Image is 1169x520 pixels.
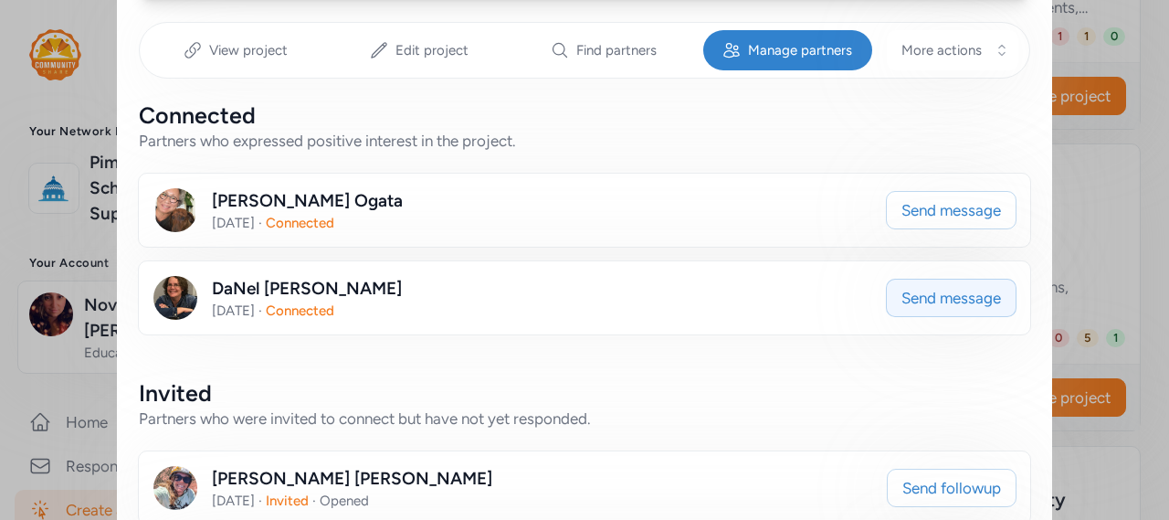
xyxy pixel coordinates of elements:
[212,188,403,214] div: [PERSON_NAME] Ogata
[212,215,255,231] span: [DATE]
[139,378,1030,408] div: Invited
[266,302,334,319] span: Connected
[312,493,316,509] span: ·
[212,493,255,509] span: [DATE]
[209,41,288,59] span: View project
[212,466,492,492] div: [PERSON_NAME] [PERSON_NAME]
[886,279,1016,317] button: Send message
[212,302,255,319] span: [DATE]
[748,41,852,59] span: Manage partners
[266,493,309,509] span: Invited
[887,30,1018,70] button: More actions
[258,302,262,319] span: ·
[258,493,262,509] span: ·
[320,493,369,509] span: Opened
[139,408,1030,430] div: Partners who were invited to connect but have not yet responded.
[212,276,402,302] div: DaNel [PERSON_NAME]
[902,477,1001,499] span: Send followup
[395,41,469,59] span: Edit project
[576,41,657,59] span: Find partners
[886,191,1016,229] button: Send message
[266,215,334,231] span: Connected
[153,276,197,320] img: Avatar
[153,188,197,232] img: Avatar
[901,41,982,59] span: More actions
[887,469,1016,507] button: Send followup
[139,130,1030,152] div: Partners who expressed positive interest in the project.
[258,215,262,231] span: ·
[901,199,1001,221] span: Send message
[153,466,197,510] img: Avatar
[139,101,1030,130] div: Connected
[901,287,1001,309] span: Send message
